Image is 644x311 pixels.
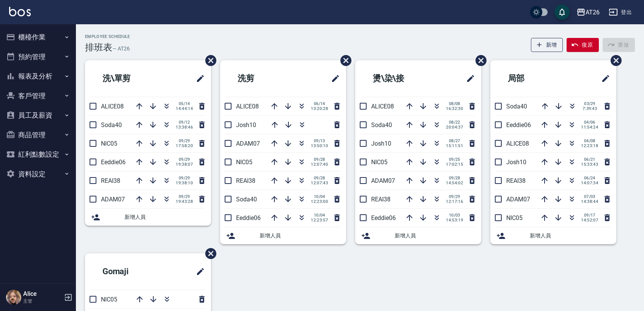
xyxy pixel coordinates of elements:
[91,65,167,92] h2: 洗\單剪
[470,49,488,72] span: 刪除班表
[567,38,599,52] button: 復原
[581,213,598,218] span: 09/17
[85,34,130,39] h2: Employee Schedule
[176,194,193,199] span: 09/29
[586,8,600,17] div: AT26
[446,143,463,148] span: 15:11:51
[176,157,193,162] span: 09/29
[446,199,463,204] span: 12:17:16
[446,125,463,130] span: 20:04:37
[581,218,598,223] span: 14:52:07
[101,103,124,110] span: ALICE08
[85,209,211,226] div: 新增人員
[597,69,610,88] span: 修改班表的標題
[371,103,394,110] span: ALICE08
[531,38,563,52] button: 新增
[371,177,395,184] span: ADAM07
[311,181,328,185] span: 12:07:43
[176,101,193,106] span: 05/14
[461,69,475,88] span: 修改班表的標題
[3,105,73,125] button: 員工及薪資
[506,177,526,184] span: REAI38
[581,199,598,204] span: 14:38:44
[101,140,117,147] span: NIC05
[6,290,21,305] img: Person
[311,101,328,106] span: 06/14
[236,103,259,110] span: ALICE08
[311,162,328,167] span: 12:07:40
[311,138,328,143] span: 09/13
[200,49,217,72] span: 刪除班表
[101,177,120,184] span: REAI38
[371,196,390,203] span: REAI38
[581,176,598,181] span: 06/24
[101,121,122,129] span: Soda40
[581,138,598,143] span: 04/08
[581,143,598,148] span: 12:23:18
[236,140,260,147] span: ADAM07
[101,159,126,166] span: Eeddie06
[236,159,252,166] span: NIC05
[220,227,346,244] div: 新增人員
[573,5,603,20] button: AT26
[581,120,598,125] span: 04/06
[506,214,523,221] span: NIC05
[446,181,463,185] span: 14:54:02
[506,140,529,147] span: ALICE08
[335,49,353,72] span: 刪除班表
[260,232,340,240] span: 新增人員
[581,125,598,130] span: 11:54:24
[3,47,73,67] button: 預約管理
[236,177,255,184] span: REAI38
[311,218,328,223] span: 12:23:57
[581,194,598,199] span: 07/03
[395,232,475,240] span: 新增人員
[3,125,73,145] button: 商品管理
[446,138,463,143] span: 08/27
[236,121,256,129] span: Josh10
[3,27,73,47] button: 櫃檯作業
[490,227,616,244] div: 新增人員
[191,69,205,88] span: 修改班表的標題
[9,7,31,16] img: Logo
[311,194,328,199] span: 10/04
[176,176,193,181] span: 09/29
[3,86,73,106] button: 客戶管理
[446,101,463,106] span: 08/08
[176,106,193,111] span: 14:44:14
[3,164,73,184] button: 資料設定
[191,262,205,281] span: 修改班表的標題
[581,106,598,111] span: 7:39:43
[446,218,463,223] span: 14:53:19
[371,159,387,166] span: NIC05
[371,121,392,129] span: Soda40
[581,157,598,162] span: 06/21
[176,143,193,148] span: 17:58:20
[371,140,391,147] span: Josh10
[446,106,463,111] span: 16:32:30
[176,181,193,185] span: 19:38:10
[446,176,463,181] span: 09/28
[446,162,463,167] span: 17:02:15
[355,227,481,244] div: 新增人員
[311,106,328,111] span: 13:20:28
[496,65,566,92] h2: 局部
[581,162,598,167] span: 15:33:43
[236,214,261,221] span: Eeddie06
[85,42,112,53] h3: 排班表
[176,120,193,125] span: 09/12
[530,232,610,240] span: 新增人員
[236,196,257,203] span: Soda40
[326,69,340,88] span: 修改班表的標題
[446,194,463,199] span: 09/29
[506,196,530,203] span: ADAM07
[605,49,623,72] span: 刪除班表
[446,213,463,218] span: 10/03
[124,213,205,221] span: 新增人員
[23,290,62,298] h5: Alice
[311,157,328,162] span: 09/28
[226,65,296,92] h2: 洗剪
[200,242,217,265] span: 刪除班表
[311,143,328,148] span: 13:50:10
[581,101,598,106] span: 03/29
